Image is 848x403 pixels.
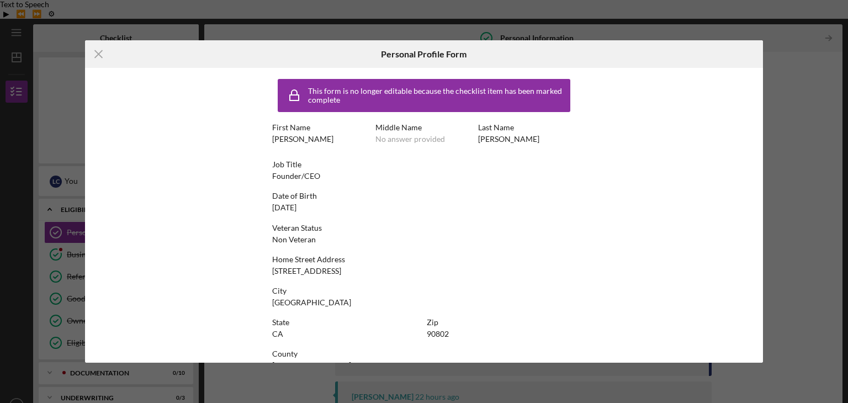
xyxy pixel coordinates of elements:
div: First Name [272,123,370,132]
div: Zip [427,318,576,327]
div: Veteran Status [272,224,576,232]
div: City [272,287,576,295]
div: [PERSON_NAME] [272,135,333,144]
div: [GEOGRAPHIC_DATA] [272,361,351,370]
div: Job Title [272,160,576,169]
div: [DATE] [272,203,296,212]
div: Founder/CEO [272,172,320,181]
div: Non Veteran [272,235,316,244]
div: Middle Name [375,123,473,132]
div: [GEOGRAPHIC_DATA] [272,298,351,307]
div: Date of Birth [272,192,576,200]
div: [STREET_ADDRESS] [272,267,341,275]
div: [PERSON_NAME] [478,135,539,144]
div: Home Street Address [272,255,576,264]
div: No answer provided [375,135,445,144]
div: County [272,349,576,358]
h6: Personal Profile Form [381,49,467,59]
div: State [272,318,421,327]
div: 90802 [427,330,449,338]
div: CA [272,330,283,338]
div: This form is no longer editable because the checklist item has been marked complete [308,87,568,104]
div: Last Name [478,123,576,132]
